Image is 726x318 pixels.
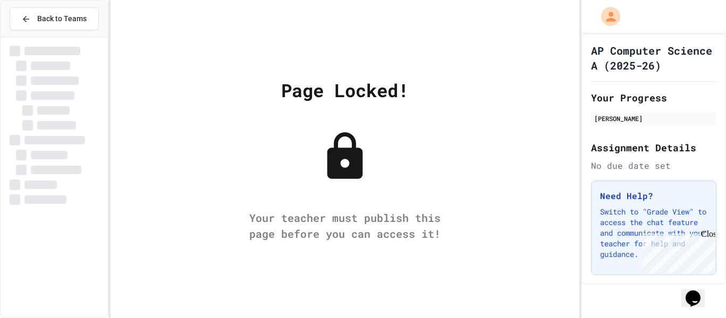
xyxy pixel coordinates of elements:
h2: Your Progress [591,90,716,105]
div: Chat with us now!Close [4,4,73,67]
iframe: chat widget [638,229,715,274]
h1: AP Computer Science A (2025-26) [591,43,716,73]
h3: Need Help? [600,190,707,202]
button: Back to Teams [10,7,99,30]
div: Page Locked! [281,76,409,104]
p: Switch to "Grade View" to access the chat feature and communicate with your teacher for help and ... [600,207,707,260]
iframe: chat widget [681,276,715,307]
div: My Account [590,4,623,29]
div: Your teacher must publish this page before you can access it! [239,210,451,242]
span: Back to Teams [37,13,87,24]
h2: Assignment Details [591,140,716,155]
div: No due date set [591,159,716,172]
div: [PERSON_NAME] [594,114,713,123]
